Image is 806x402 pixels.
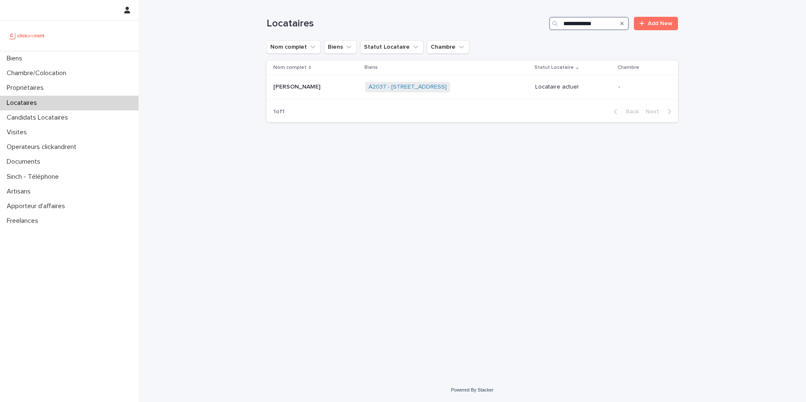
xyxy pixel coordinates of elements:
[618,63,639,72] p: Chambre
[646,109,664,115] span: Next
[634,17,678,30] a: Add New
[535,84,612,91] p: Locataire actuel
[273,63,306,72] p: Nom complet
[3,114,75,122] p: Candidats Locataires
[267,75,678,99] tr: [PERSON_NAME][PERSON_NAME] A2037 - [STREET_ADDRESS] Locataire actuel-
[3,158,47,166] p: Documents
[324,40,357,54] button: Biens
[549,17,629,30] input: Search
[267,40,321,54] button: Nom complet
[267,18,546,30] h1: Locataires
[618,84,665,91] p: -
[427,40,469,54] button: Chambre
[3,84,50,92] p: Propriétaires
[3,202,72,210] p: Apporteur d'affaires
[369,84,447,91] a: A2037 - [STREET_ADDRESS]
[648,21,673,26] span: Add New
[642,108,678,115] button: Next
[273,82,322,91] p: [PERSON_NAME]
[364,63,378,72] p: Biens
[3,143,83,151] p: Operateurs clickandrent
[3,55,29,63] p: Biens
[3,173,65,181] p: Sinch - Téléphone
[3,99,44,107] p: Locataires
[534,63,574,72] p: Statut Locataire
[360,40,424,54] button: Statut Locataire
[621,109,639,115] span: Back
[451,387,493,392] a: Powered By Stacker
[3,128,34,136] p: Visites
[267,102,291,122] p: 1 of 1
[3,217,45,225] p: Freelances
[607,108,642,115] button: Back
[3,188,37,196] p: Artisans
[3,69,73,77] p: Chambre/Colocation
[7,27,47,44] img: UCB0brd3T0yccxBKYDjQ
